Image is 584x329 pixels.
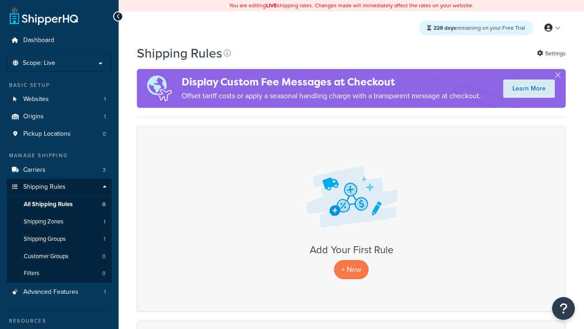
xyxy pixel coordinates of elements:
span: Filters [24,270,39,277]
span: Websites [23,96,49,103]
li: Customer Groups [7,248,112,265]
span: 0 [102,270,105,277]
a: Pickup Locations 0 [7,126,112,143]
button: Open Resource Center [552,297,575,320]
div: Basic Setup [7,81,112,89]
a: Shipping Rules [7,179,112,196]
li: Websites [7,91,112,108]
a: Filters 0 [7,265,112,282]
span: All Shipping Rules [24,201,73,208]
span: Customer Groups [24,253,68,260]
h3: Add Your First Rule [146,244,556,255]
div: Manage Shipping [7,152,112,159]
li: Shipping Groups [7,231,112,248]
li: Filters [7,265,112,282]
span: Dashboard [23,37,54,44]
li: Pickup Locations [7,126,112,143]
img: duties-banner-06bc72dcb5fe05cb3f9472aba00be2ae8eb53ab6f0d8bb03d382ba314ac3c341.png [137,69,182,108]
span: Shipping Groups [24,235,66,243]
a: Carriers 3 [7,162,112,179]
span: 1 [104,218,105,226]
span: 1 [104,113,106,121]
span: 3 [103,166,106,174]
a: Origins 1 [7,108,112,125]
p: Offset tariff costs or apply a seasonal handling charge with a transparent message at checkout. [182,90,481,102]
a: Advanced Features 1 [7,284,112,301]
h4: Display Custom Fee Messages at Checkout [182,74,481,90]
span: Advanced Features [23,288,78,296]
a: Dashboard [7,32,112,49]
span: Carriers [23,166,46,174]
span: 1 [104,235,105,243]
a: Learn More [503,80,555,98]
li: Origins [7,108,112,125]
span: Shipping Rules [23,183,66,191]
span: 1 [104,96,106,103]
div: Resources [7,317,112,325]
li: All Shipping Rules [7,196,112,213]
a: Settings [537,47,566,60]
span: Shipping Zones [24,218,63,226]
li: Advanced Features [7,284,112,301]
span: 0 [102,253,105,260]
span: 1 [104,288,106,296]
p: + New [334,260,369,279]
a: All Shipping Rules 0 [7,196,112,213]
li: Carriers [7,162,112,179]
span: 0 [102,201,105,208]
span: 0 [103,130,106,138]
a: Websites 1 [7,91,112,108]
li: Shipping Zones [7,213,112,230]
a: Shipping Groups 1 [7,231,112,248]
a: Shipping Zones 1 [7,213,112,230]
span: Scope: Live [23,59,55,67]
a: ShipperHQ Home [10,7,78,25]
li: Shipping Rules [7,179,112,283]
div: remaining on your Free Trial [419,21,533,35]
h1: Shipping Rules [137,44,222,62]
span: Pickup Locations [23,130,71,138]
a: Customer Groups 0 [7,248,112,265]
span: Origins [23,113,44,121]
strong: 228 days [433,24,456,32]
b: LIVE [266,1,277,10]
